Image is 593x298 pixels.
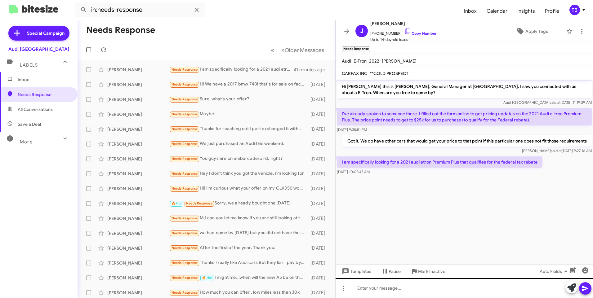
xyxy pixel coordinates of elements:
div: [PERSON_NAME] [107,186,169,192]
span: J [360,26,363,36]
div: You guys are on embarcadero rd, right? [169,155,308,162]
div: [DATE] [308,156,330,162]
p: Got it, We do have other cars that would get your price to that point if this particular one does... [342,135,592,147]
span: Needs Response [172,186,198,191]
span: Needs Response [172,142,198,146]
div: Audi [GEOGRAPHIC_DATA] [8,46,69,52]
div: I am specifically looking for a 2021 audi etron Premium Plus that qualifies for the federal tax r... [169,66,294,73]
span: Needs Response [18,91,70,98]
span: Needs Response [172,246,198,250]
div: [DATE] [308,230,330,236]
input: Search [75,2,205,17]
span: Templates [341,266,371,277]
div: We just purchased an Audi this weekend. [169,140,308,147]
span: Needs Response [172,127,198,131]
span: 🔥 Hot [202,276,212,280]
div: [PERSON_NAME] [107,111,169,117]
div: [PERSON_NAME] [107,126,169,132]
div: [PERSON_NAME] [107,215,169,221]
div: [DATE] [308,275,330,281]
div: [PERSON_NAME] [107,200,169,207]
div: we had come by [DATE] but you did not have the new Q8 audi [PERSON_NAME] wanted. if you want to s... [169,230,308,237]
span: All Conversations [18,106,53,112]
div: TB [569,5,580,15]
h1: Needs Response [86,25,155,35]
div: Sure, what's your offer? [169,96,308,103]
span: [PERSON_NAME] [382,58,417,64]
div: [DATE] [308,81,330,88]
div: [DATE] [308,96,330,103]
span: Needs Response [172,97,198,101]
span: Inbox [18,77,70,83]
span: Mark Inactive [418,266,445,277]
div: [PERSON_NAME] [107,275,169,281]
button: Templates [336,266,376,277]
span: More [20,139,33,145]
div: [PERSON_NAME] [107,141,169,147]
a: Calendar [482,2,512,20]
span: E-Tron [354,58,367,64]
div: Sorry, we already bought one [DATE] [169,200,308,207]
div: [DATE] [308,186,330,192]
a: Copy Number [404,31,437,36]
div: MJ can you let me know if you are still looking at this particular car? [169,215,308,222]
span: Needs Response [172,276,198,280]
div: [PERSON_NAME] [107,230,169,236]
button: Previous [267,44,278,56]
div: [DATE] [308,200,330,207]
span: » [281,46,285,54]
div: [PERSON_NAME] [107,156,169,162]
div: [PERSON_NAME] [107,290,169,296]
div: Thanks I really like Audi cars But they liar I pay by USD. But they give me spare tire Made in [G... [169,259,308,266]
span: Needs Response [172,82,198,86]
span: Special Campaign [27,30,65,36]
span: [PERSON_NAME] [DATE] 9:27:16 AM [522,148,592,153]
button: Mark Inactive [406,266,450,277]
span: 🔥 Hot [172,201,182,205]
span: Needs Response [172,291,198,295]
div: [DATE] [308,111,330,117]
span: Audi [342,58,351,64]
div: [PERSON_NAME] [107,81,169,88]
span: said at [550,100,560,105]
span: Needs Response [186,201,212,205]
div: [DATE] [308,260,330,266]
div: I might me...when will the new A5 be on the lot? [169,274,308,281]
span: « [271,46,274,54]
div: [DATE] [308,245,330,251]
span: Labels [20,62,38,68]
div: [DATE] [308,141,330,147]
div: Hi! I'm curious what your offer on my GLK350 would be? Happy holidays to you! [169,185,308,192]
a: Insights [512,2,540,20]
span: Needs Response [172,216,198,220]
span: said at [551,148,562,153]
span: [PERSON_NAME] [370,20,437,27]
a: Special Campaign [8,26,69,41]
a: Inbox [459,2,482,20]
button: Pause [376,266,406,277]
button: Auto Fields [535,266,574,277]
span: Needs Response [172,157,198,161]
div: [PERSON_NAME] [107,260,169,266]
a: Profile [540,2,564,20]
div: After the first of the year. Thank you. [169,244,308,252]
small: Needs Response [342,46,370,52]
span: Pause [389,266,401,277]
div: How much you can offer , low miles less than 30k [169,289,308,296]
span: Audi [GEOGRAPHIC_DATA] [DATE] 11:19:29 AM [503,100,592,105]
nav: Page navigation example [267,44,328,56]
span: Needs Response [172,68,198,72]
span: CARFAX INC [342,71,367,76]
button: Apply Tags [500,26,563,37]
div: [PERSON_NAME] [107,67,169,73]
p: Hi [PERSON_NAME] this is [PERSON_NAME], General Manager at [GEOGRAPHIC_DATA]. I saw you connected... [337,81,592,98]
span: Needs Response [172,231,198,235]
p: I am specifically looking for a 2021 audi etron Premium Plus that qualifies for the federal tax r... [337,156,542,168]
span: Up to 14-day-old leads [370,37,437,43]
span: [DATE] 10:02:43 AM [337,169,370,174]
span: **COLD PROSPECT [370,71,408,76]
